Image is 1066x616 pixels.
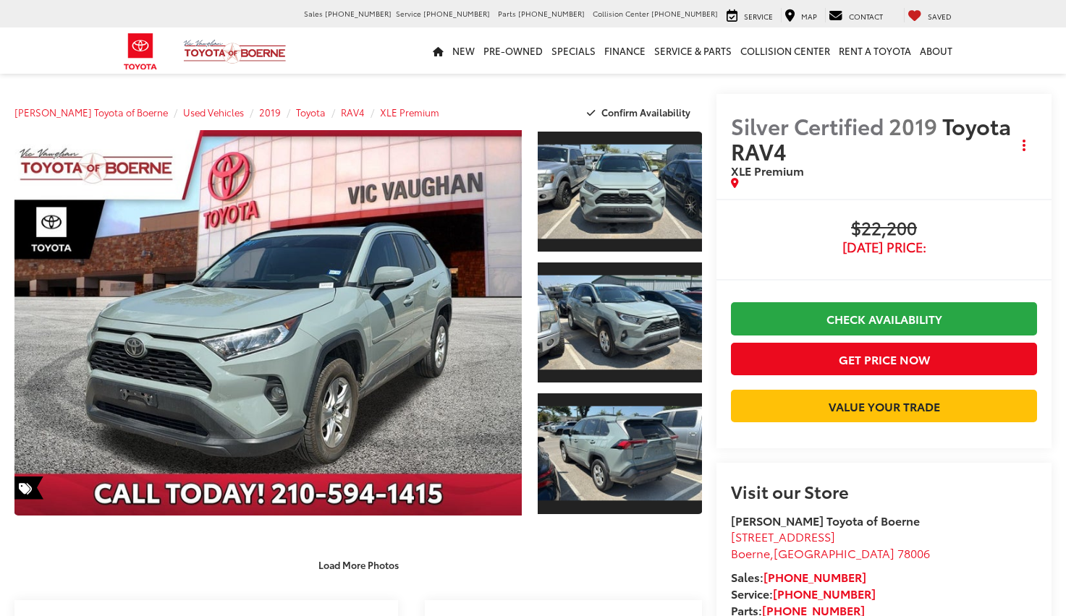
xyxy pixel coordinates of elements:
a: Used Vehicles [183,106,244,119]
img: 2019 Toyota RAV4 XLE Premium [9,129,527,516]
span: Service [744,11,773,22]
span: 78006 [897,544,930,561]
a: Map [781,8,821,22]
span: [PHONE_NUMBER] [518,8,585,19]
a: Expand Photo 0 [14,130,522,516]
span: [STREET_ADDRESS] [731,528,835,544]
button: Get Price Now [731,343,1037,375]
a: Check Availability [731,302,1037,335]
button: Load More Photos [308,552,409,578]
img: 2019 Toyota RAV4 XLE Premium [536,406,704,501]
span: , [731,544,930,561]
a: Value Your Trade [731,390,1037,422]
span: dropdown dots [1023,140,1025,151]
h2: Visit our Store [731,482,1037,500]
a: 2019 [259,106,281,119]
span: [PHONE_NUMBER] [423,8,490,19]
a: Expand Photo 1 [538,130,702,253]
a: Finance [600,27,650,74]
span: Sales [304,8,323,19]
span: XLE Premium [731,162,804,179]
span: 2019 [889,110,937,141]
span: Boerne [731,544,770,561]
a: [PHONE_NUMBER] [763,568,866,585]
a: Collision Center [736,27,834,74]
a: Rent a Toyota [834,27,915,74]
a: Home [428,27,448,74]
img: 2019 Toyota RAV4 XLE Premium [536,145,704,239]
img: 2019 Toyota RAV4 XLE Premium [536,275,704,370]
a: [STREET_ADDRESS] Boerne,[GEOGRAPHIC_DATA] 78006 [731,528,930,561]
strong: Sales: [731,568,866,585]
a: Specials [547,27,600,74]
strong: Service: [731,585,876,602]
a: Pre-Owned [479,27,547,74]
a: Service [723,8,777,22]
a: [PERSON_NAME] Toyota of Boerne [14,106,168,119]
span: $22,200 [731,218,1037,240]
a: About [915,27,957,74]
span: Parts [498,8,516,19]
button: Actions [1012,133,1037,158]
span: Confirm Availability [601,106,690,119]
a: Service & Parts: Opens in a new tab [650,27,736,74]
span: [DATE] Price: [731,240,1037,254]
img: Vic Vaughan Toyota of Boerne [183,39,287,64]
span: Service [396,8,421,19]
span: Map [801,11,817,22]
a: New [448,27,479,74]
a: Expand Photo 3 [538,392,702,515]
button: Confirm Availability [579,100,703,125]
span: [PHONE_NUMBER] [651,8,718,19]
a: Contact [825,8,887,22]
a: RAV4 [341,106,365,119]
span: Toyota RAV4 [731,110,1011,166]
strong: [PERSON_NAME] Toyota of Boerne [731,512,920,529]
span: Saved [928,11,952,22]
span: Contact [849,11,883,22]
span: [PHONE_NUMBER] [325,8,392,19]
img: Toyota [114,28,168,75]
a: Expand Photo 2 [538,261,702,384]
a: My Saved Vehicles [904,8,955,22]
a: Toyota [296,106,326,119]
span: Collision Center [593,8,649,19]
span: Special [14,476,43,500]
span: Silver Certified [731,110,884,141]
a: XLE Premium [380,106,439,119]
span: [GEOGRAPHIC_DATA] [774,544,894,561]
a: [PHONE_NUMBER] [773,585,876,602]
